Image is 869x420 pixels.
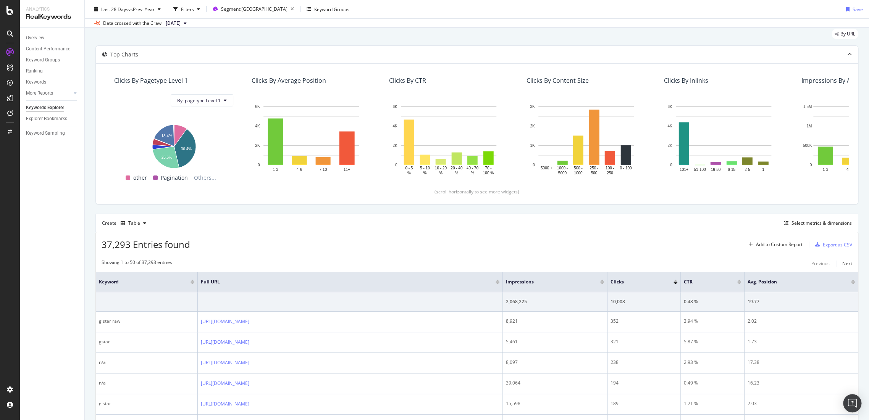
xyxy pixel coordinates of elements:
text: 1 [762,167,764,172]
text: 1000 [574,171,583,175]
div: n/a [99,380,194,386]
div: 238 [611,359,677,366]
text: 6K [393,105,397,109]
span: Clicks [611,278,662,285]
a: [URL][DOMAIN_NAME] [201,359,249,367]
text: 6-15 [728,167,735,172]
div: 5.87 % [684,338,741,345]
text: 0 [670,163,672,167]
div: Overview [26,34,44,42]
text: 4K [393,124,397,128]
text: 40 - 70 [467,166,479,171]
text: 101+ [680,167,688,172]
div: 17.38 [748,359,855,366]
button: Segment:[GEOGRAPHIC_DATA] [210,3,297,15]
span: Pagination [161,173,188,182]
div: 321 [611,338,677,345]
button: Table [118,217,149,229]
button: Previous [811,259,830,268]
div: A chart. [114,121,233,169]
a: More Reports [26,89,71,97]
button: Filters [170,3,203,15]
a: Keyword Groups [26,56,79,64]
button: By: pagetype Level 1 [171,94,233,106]
div: 1.73 [748,338,855,345]
div: legacy label [832,29,858,39]
div: Filters [181,6,194,12]
div: 194 [611,380,677,386]
button: Last 28 DaysvsPrev. Year [91,3,164,15]
span: 37,293 Entries found [102,238,190,251]
div: Create [102,217,149,229]
div: Keyword Groups [26,56,60,64]
div: Content Performance [26,45,70,53]
button: Export as CSV [812,238,852,251]
svg: A chart. [252,103,371,176]
div: Table [128,221,140,225]
div: Clicks By CTR [389,77,426,84]
button: Save [843,3,863,15]
div: 19.77 [748,298,855,305]
a: [URL][DOMAIN_NAME] [201,338,249,346]
span: By URL [840,32,855,36]
div: Clicks By Content Size [527,77,589,84]
a: [URL][DOMAIN_NAME] [201,380,249,387]
text: 2K [255,143,260,148]
div: 16.23 [748,380,855,386]
svg: A chart. [664,103,783,176]
text: 0 - 100 [620,166,632,171]
div: g star raw [99,318,194,325]
text: % [471,171,474,175]
div: RealKeywords [26,13,78,21]
text: 0 - 5 [405,166,413,171]
div: 5,461 [506,338,604,345]
div: Top Charts [110,51,138,58]
div: 0.48 % [684,298,741,305]
text: 2K [393,143,397,148]
div: Keyword Sampling [26,129,65,137]
div: Keyword Groups [314,6,349,12]
span: Impressions [506,278,589,285]
a: Overview [26,34,79,42]
text: 18.4% [162,134,172,138]
text: 1000 - [557,166,568,171]
span: CTR [684,278,726,285]
a: Keywords Explorer [26,104,79,112]
div: Next [842,260,852,267]
div: More Reports [26,89,53,97]
text: 2K [530,124,535,128]
span: Avg. Position [748,278,840,285]
text: 2K [667,143,672,148]
div: A chart. [389,103,508,176]
text: 1M [806,124,812,128]
div: 2.03 [748,400,855,407]
div: Clicks By Average Position [252,77,326,84]
text: 250 - [590,166,598,171]
div: 3.94 % [684,318,741,325]
span: Last 28 Days [101,6,128,12]
text: 1.5M [803,105,812,109]
text: 1K [530,143,535,148]
text: 100 - [606,166,614,171]
text: 6K [667,105,672,109]
div: Ranking [26,67,43,75]
text: 1-3 [273,167,278,172]
div: 15,598 [506,400,604,407]
text: 5 - 10 [420,166,430,171]
text: 500 - [574,166,583,171]
div: 8,921 [506,318,604,325]
text: % [423,171,426,175]
text: 36.4% [181,147,192,151]
button: Keyword Groups [304,3,352,15]
text: 7-10 [319,167,327,172]
text: 250 [607,171,613,175]
text: 4-6 [297,167,302,172]
text: % [439,171,443,175]
text: 10 - 20 [435,166,447,171]
div: g star [99,400,194,407]
span: other [133,173,147,182]
text: 4K [255,124,260,128]
div: Clicks By Inlinks [664,77,708,84]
